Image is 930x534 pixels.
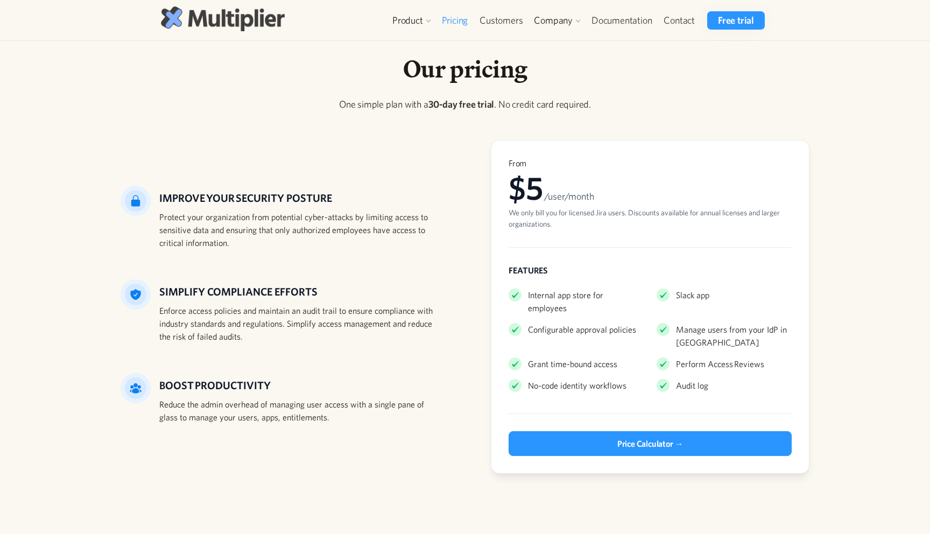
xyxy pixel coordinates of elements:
div: $5 [509,168,792,207]
div: Perform Access Reviews [676,357,764,370]
div: We only bill you for licensed Jira users. Discounts available for annual licenses and larger orga... [509,207,792,230]
div: Company [534,14,573,27]
a: Documentation [586,11,658,30]
h1: Our pricing [121,54,809,84]
span: /user/month [544,191,594,202]
h5: Simplify compliance efforts [159,284,439,300]
div: Internal app store for employees [528,289,644,314]
h5: IMPROVE YOUR SECURITY POSTURE [159,190,439,206]
div: Company [529,11,586,30]
a: Pricing [436,11,474,30]
div: Reduce the admin overhead of managing user access with a single pane of glass to manage your user... [159,398,439,424]
div: Price Calculator → [617,437,683,450]
strong: 30-day free trial [428,99,495,110]
div: Enforce access policies and maintain an audit trail to ensure compliance with industry standards ... [159,304,439,343]
h5: BOOST PRODUCTIVITY [159,377,439,394]
div: FEATURES [509,265,792,276]
p: One simple plan with a . No credit card required. [121,97,809,111]
div: Configurable approval policies [528,323,636,336]
a: Customers [474,11,529,30]
a: Free trial [707,11,765,30]
div: Product [392,14,423,27]
div: Slack app [676,289,709,301]
div: Product [387,11,436,30]
a: Contact [658,11,701,30]
a: Price Calculator → [509,431,792,456]
div: Grant time-bound access [528,357,617,370]
div: From [509,158,792,168]
div: Protect your organization from potential cyber-attacks by limiting access to sensitive data and e... [159,210,439,249]
p: ‍ [121,120,809,135]
div: Manage users from your IdP in [GEOGRAPHIC_DATA] [676,323,792,349]
div: No-code identity workflows [528,379,626,392]
div: Audit log [676,379,708,392]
